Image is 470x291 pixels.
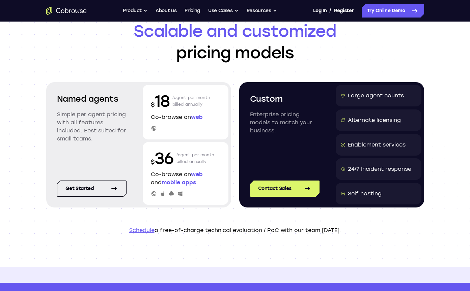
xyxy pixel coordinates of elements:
p: Co-browse on [151,113,220,121]
a: Get started [57,181,127,197]
p: Co-browse on and [151,170,220,187]
span: mobile apps [162,179,196,186]
a: Contact Sales [250,181,320,197]
a: Schedule [129,227,155,233]
p: 18 [151,90,170,112]
a: Go to the home page [46,7,87,15]
h2: Custom [250,93,320,105]
button: Resources [247,4,277,18]
button: Use Cases [208,4,239,18]
a: Log In [313,4,327,18]
p: /agent per month billed annually [176,148,214,169]
a: Register [334,4,354,18]
h2: Named agents [57,93,127,105]
span: $ [151,158,155,166]
p: 36 [151,148,174,169]
p: /agent per month billed annually [172,90,210,112]
h1: pricing models [46,20,424,63]
a: About us [156,4,176,18]
div: 24/7 Incident response [348,165,411,173]
p: Enterprise pricing models to match your business. [250,110,320,135]
span: / [329,7,331,15]
p: Simple per agent pricing with all features included. Best suited for small teams. [57,110,127,143]
a: Pricing [185,4,200,18]
div: Enablement services [348,141,406,149]
div: Self hosting [348,190,382,198]
span: Scalable and customized [46,20,424,42]
button: Product [123,4,148,18]
a: Try Online Demo [362,4,424,18]
span: web [191,171,203,177]
div: Large agent counts [348,92,404,100]
div: Alternate licensing [348,116,401,124]
p: a free-of-charge technical evaluation / PoC with our team [DATE]. [46,226,424,234]
span: web [191,114,203,120]
span: $ [151,101,155,108]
